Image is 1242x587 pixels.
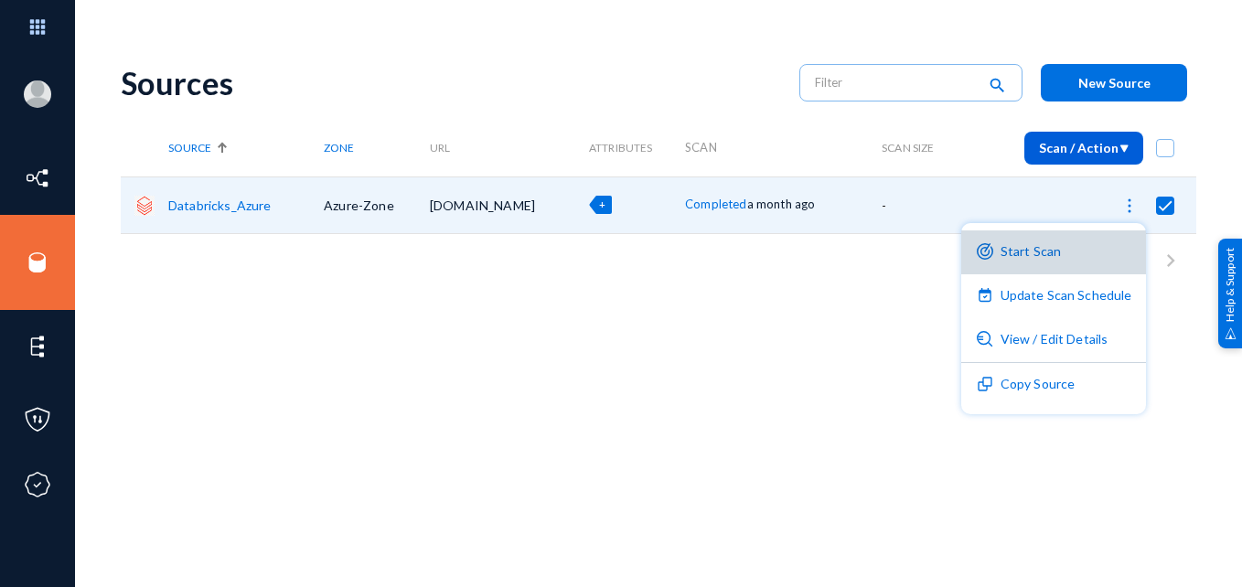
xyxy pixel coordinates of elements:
button: Start Scan [961,230,1147,274]
img: icon-duplicate.svg [977,376,993,392]
button: View / Edit Details [961,318,1147,362]
img: icon-scheduled-purple.svg [977,287,993,304]
img: icon-scan-purple.svg [977,243,993,260]
img: icon-detail.svg [977,331,993,347]
button: Update Scan Schedule [961,274,1147,318]
button: Copy Source [961,363,1147,407]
